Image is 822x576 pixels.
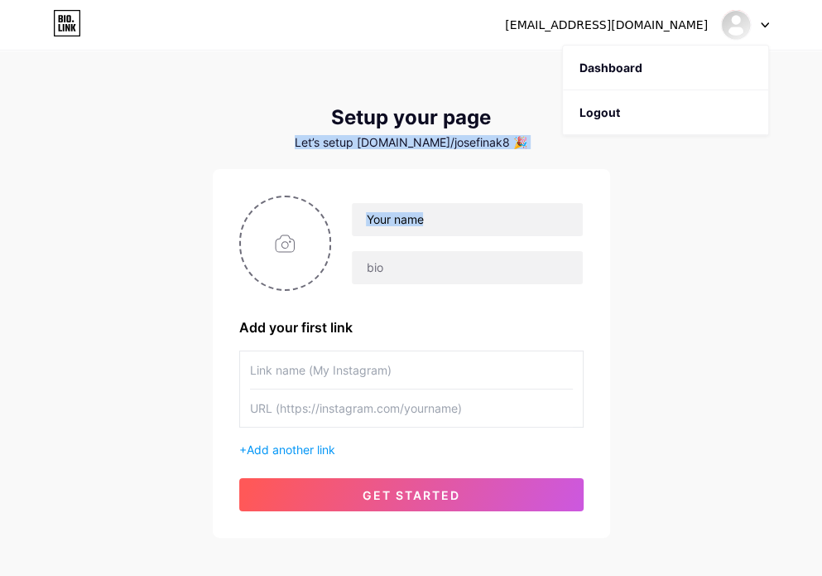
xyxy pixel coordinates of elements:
button: get started [239,478,584,511]
img: Josefina Vecchietti [720,9,752,41]
span: Add another link [247,443,335,457]
input: Your name [352,203,582,236]
input: Link name (My Instagram) [250,351,573,389]
div: Setup your page [213,106,610,129]
a: Dashboard [563,46,768,90]
input: URL (https://instagram.com/yourname) [250,390,573,427]
div: Let’s setup [DOMAIN_NAME]/josefinak8 🎉 [213,136,610,149]
span: get started [363,488,460,502]
div: + [239,441,584,458]
input: bio [352,251,582,284]
div: Add your first link [239,317,584,337]
li: Logout [563,90,768,135]
div: [EMAIL_ADDRESS][DOMAIN_NAME] [505,17,708,34]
